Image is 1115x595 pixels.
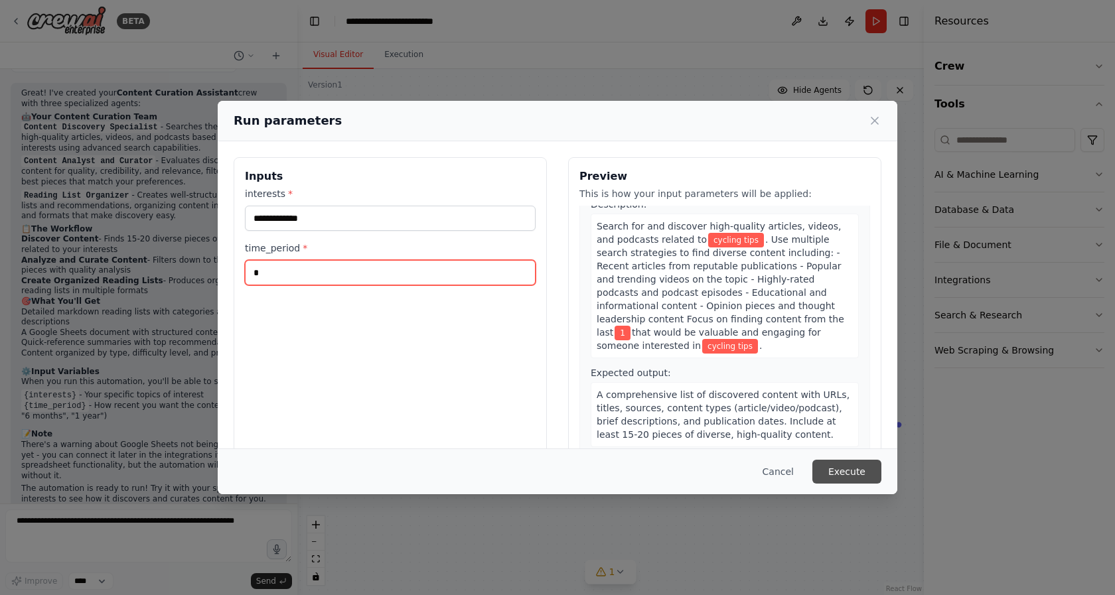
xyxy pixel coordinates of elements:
[702,339,758,354] span: Variable: interests
[245,187,536,200] label: interests
[597,221,841,245] span: Search for and discover high-quality articles, videos, and podcasts related to
[597,389,850,440] span: A comprehensive list of discovered content with URLs, titles, sources, content types (article/vid...
[615,326,631,340] span: Variable: time_period
[579,187,870,200] p: This is how your input parameters will be applied:
[245,168,536,184] h3: Inputs
[812,460,881,484] button: Execute
[579,168,870,184] h3: Preview
[597,327,821,351] span: that would be valuable and engaging for someone interested in
[752,460,804,484] button: Cancel
[708,233,764,247] span: Variable: interests
[234,111,342,130] h2: Run parameters
[591,367,671,378] span: Expected output:
[759,340,762,351] span: .
[245,241,536,255] label: time_period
